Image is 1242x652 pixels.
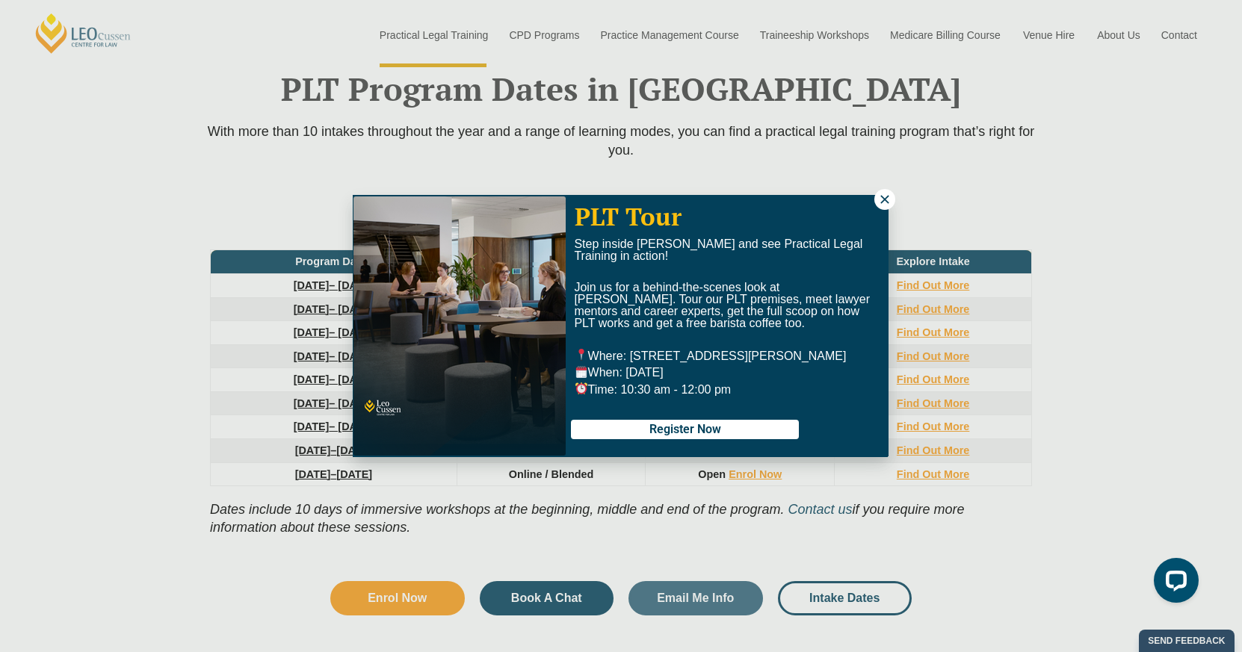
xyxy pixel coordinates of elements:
[874,189,895,210] button: Close
[574,350,846,362] span: Where: [STREET_ADDRESS][PERSON_NAME]
[353,196,566,456] img: students at tables talking to each other
[571,420,799,439] button: Register Now
[574,366,663,379] span: When: [DATE]
[1142,552,1205,615] iframe: LiveChat chat widget
[574,383,731,396] span: Time: 10:30 am - 12:00 pm
[574,237,862,262] span: Step inside [PERSON_NAME] and see Practical Legal Training in action!
[575,366,587,378] img: 🗓️
[574,281,870,329] span: Join us for a behind-the-scenes look at [PERSON_NAME]. Tour our PLT premises, meet lawyer mentors...
[575,200,682,232] span: PLT Tour
[575,382,587,394] img: ⏰
[575,349,587,361] img: 📍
